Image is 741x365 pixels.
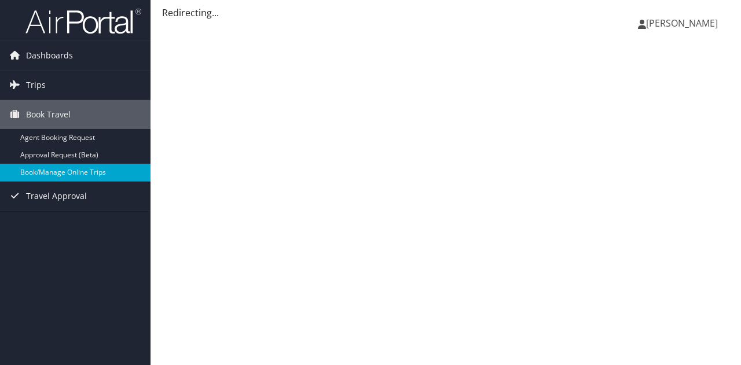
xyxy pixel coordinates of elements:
span: Trips [26,71,46,99]
div: Redirecting... [162,6,729,20]
span: [PERSON_NAME] [646,17,718,30]
span: Dashboards [26,41,73,70]
span: Book Travel [26,100,71,129]
img: airportal-logo.png [25,8,141,35]
a: [PERSON_NAME] [638,6,729,40]
span: Travel Approval [26,182,87,211]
